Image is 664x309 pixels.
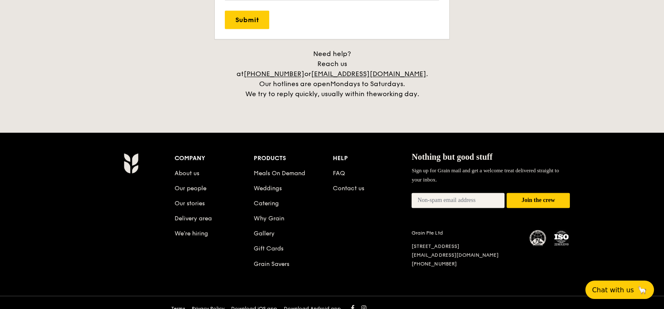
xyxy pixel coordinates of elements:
span: Sign up for Grain mail and get a welcome treat delivered straight to your inbox. [412,167,559,183]
img: MUIS Halal Certified [530,230,546,247]
span: Chat with us [592,286,634,294]
span: 🦙 [637,285,647,295]
span: working day. [377,90,419,98]
a: We’re hiring [175,230,208,237]
div: [STREET_ADDRESS] [412,243,520,250]
div: Products [254,153,333,164]
span: Mondays to Saturdays. [330,80,405,88]
button: Chat with us🦙 [585,281,654,299]
a: Catering [254,200,279,207]
input: Non-spam email address [412,193,504,208]
a: Contact us [333,185,364,192]
div: Grain Pte Ltd [412,230,520,236]
a: Gift Cards [254,245,283,252]
a: Gallery [254,230,275,237]
a: Grain Savers [254,260,289,267]
a: About us [175,170,199,177]
a: Why Grain [254,215,284,222]
a: Delivery area [175,215,212,222]
a: [PHONE_NUMBER] [244,70,304,78]
input: Submit [225,10,269,29]
a: Our stories [175,200,205,207]
a: [PHONE_NUMBER] [412,260,456,266]
div: Company [175,153,254,164]
img: ISO Certified [553,230,570,246]
span: Nothing but good stuff [412,152,492,161]
a: [EMAIL_ADDRESS][DOMAIN_NAME] [311,70,426,78]
a: Weddings [254,185,282,192]
a: FAQ [333,170,345,177]
img: AYc88T3wAAAABJRU5ErkJggg== [124,153,138,174]
div: Need help? Reach us at or . Our hotlines are open We try to reply quickly, usually within the [227,49,437,99]
div: Help [333,153,412,164]
a: [EMAIL_ADDRESS][DOMAIN_NAME] [412,252,498,258]
a: Meals On Demand [254,170,305,177]
a: Our people [175,185,206,192]
button: Join the crew [507,193,570,208]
